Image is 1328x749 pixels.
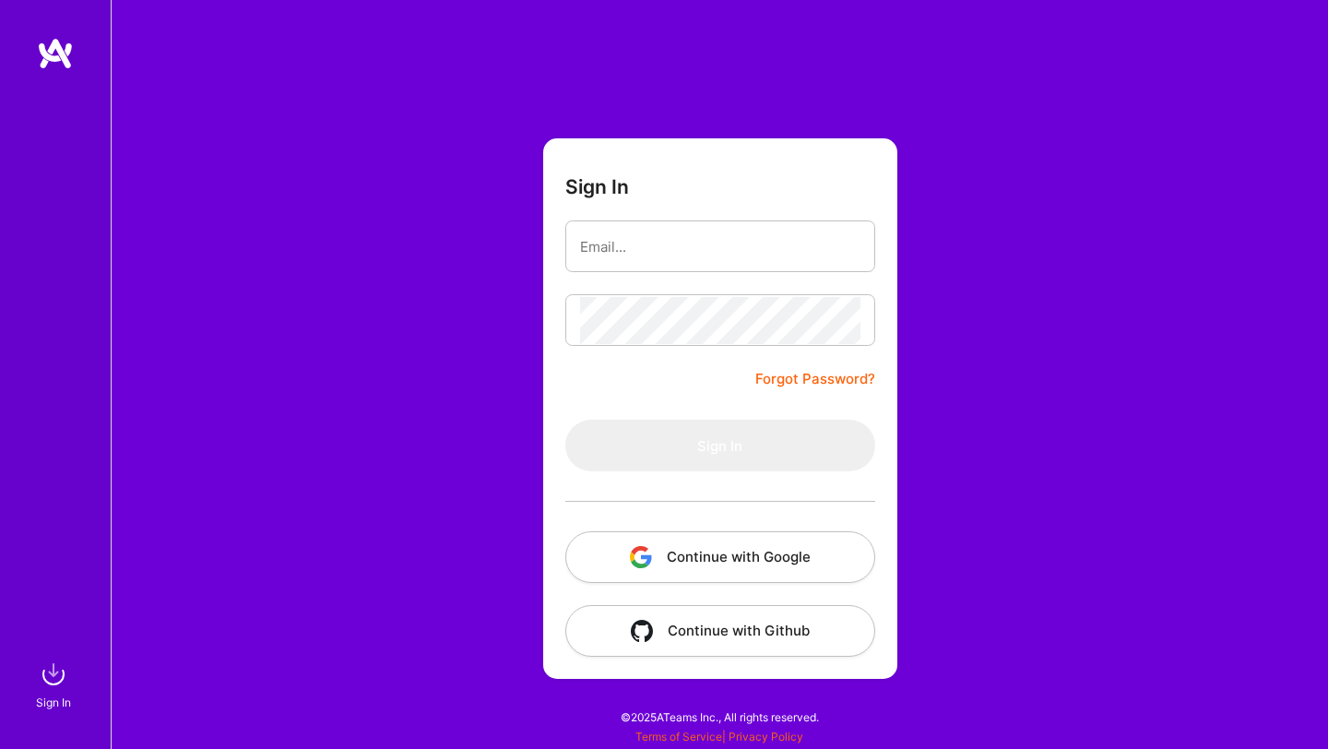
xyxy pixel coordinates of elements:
[631,620,653,642] img: icon
[580,223,860,270] input: Email...
[755,368,875,390] a: Forgot Password?
[36,693,71,712] div: Sign In
[111,694,1328,740] div: © 2025 ATeams Inc., All rights reserved.
[729,730,803,743] a: Privacy Policy
[630,546,652,568] img: icon
[565,531,875,583] button: Continue with Google
[635,730,803,743] span: |
[37,37,74,70] img: logo
[39,656,72,712] a: sign inSign In
[565,420,875,471] button: Sign In
[565,605,875,657] button: Continue with Github
[635,730,722,743] a: Terms of Service
[565,175,629,198] h3: Sign In
[35,656,72,693] img: sign in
